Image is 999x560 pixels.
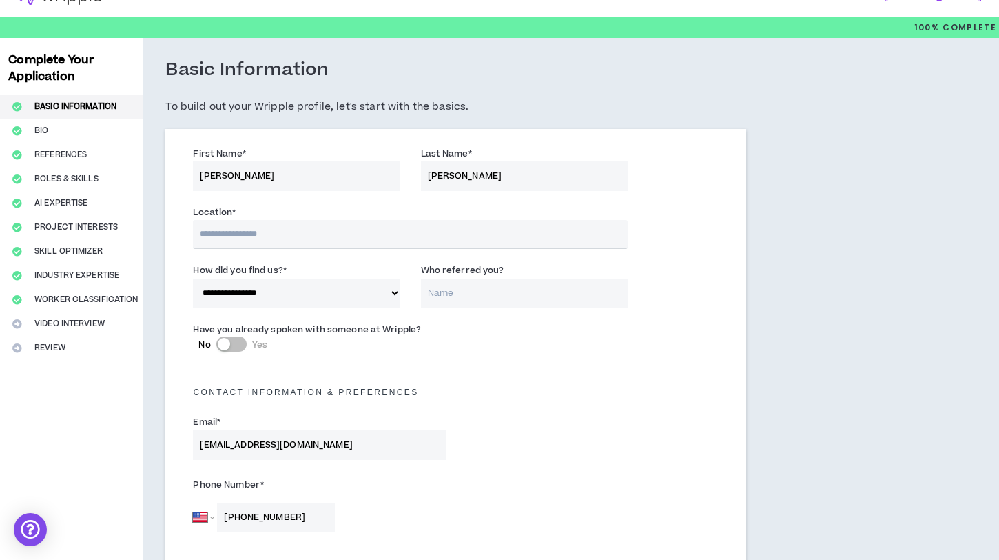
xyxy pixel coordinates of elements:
label: Last Name [421,143,472,165]
input: Last Name [421,161,628,191]
p: 100% [914,17,996,38]
label: Phone Number [193,474,445,496]
label: First Name [193,143,245,165]
label: How did you find us? [193,259,287,281]
label: Who referred you? [421,259,504,281]
label: Have you already spoken with someone at Wripple? [193,319,421,341]
input: Name [421,279,628,308]
span: No [198,339,210,351]
h3: Basic Information [165,59,329,82]
input: First Name [193,161,400,191]
label: Location [193,201,236,223]
button: NoYes [216,337,247,352]
label: Email [193,411,220,433]
div: Open Intercom Messenger [14,513,47,546]
span: Yes [252,339,267,351]
h5: To build out your Wripple profile, let's start with the basics. [165,99,745,115]
h5: Contact Information & preferences [183,388,728,397]
span: Complete [940,21,996,34]
h3: Complete Your Application [3,52,141,85]
input: Enter Email [193,430,445,460]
